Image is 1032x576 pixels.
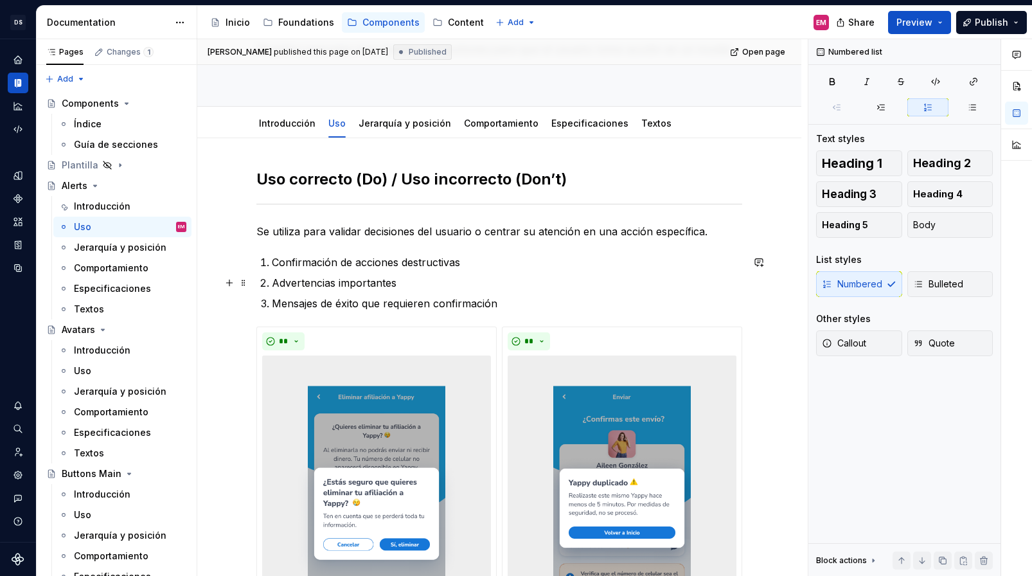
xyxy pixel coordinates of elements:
[74,200,130,213] div: Introducción
[8,235,28,255] a: Storybook stories
[3,8,33,36] button: DS
[178,221,184,233] div: EM
[74,550,148,562] div: Comportamiento
[41,464,191,484] a: Buttons Main
[8,488,28,509] button: Contact support
[53,443,191,464] a: Textos
[913,278,963,291] span: Bulleted
[546,109,634,136] div: Especificaciones
[53,258,191,278] a: Comportamiento
[636,109,677,136] div: Textos
[226,16,250,29] div: Inicio
[409,47,447,57] span: Published
[816,17,826,28] div: EM
[53,237,191,258] a: Jerarquía y posición
[822,157,882,170] span: Heading 1
[816,330,902,356] button: Callout
[427,12,489,33] a: Content
[8,73,28,93] a: Documentation
[53,546,191,566] a: Comportamiento
[143,47,154,57] span: 1
[62,159,98,172] div: Plantilla
[74,529,166,542] div: Jerarquía y posición
[848,16,875,29] span: Share
[41,175,191,196] a: Alerts
[62,467,121,480] div: Buttons Main
[464,118,538,129] a: Comportamiento
[74,303,104,316] div: Textos
[822,188,876,201] span: Heading 3
[8,188,28,209] a: Components
[8,212,28,232] a: Assets
[205,12,255,33] a: Inicio
[74,509,91,521] div: Uso
[53,114,191,134] a: Índice
[272,275,742,291] p: Advertencias importantes
[12,553,24,566] a: Supernova Logo
[62,97,119,110] div: Components
[816,150,902,176] button: Heading 1
[8,465,28,485] div: Settings
[259,118,316,129] a: Introducción
[822,219,868,231] span: Heading 5
[8,119,28,139] div: Code automation
[46,47,84,57] div: Pages
[41,70,89,88] button: Add
[328,118,346,129] a: Uso
[53,340,191,361] a: Introducción
[907,150,993,176] button: Heading 2
[8,258,28,278] div: Data sources
[74,344,130,357] div: Introducción
[53,299,191,319] a: Textos
[47,16,168,29] div: Documentation
[975,16,1008,29] span: Publish
[816,552,878,570] div: Block actions
[8,165,28,186] a: Design tokens
[53,422,191,443] a: Especificaciones
[74,282,151,295] div: Especificaciones
[508,17,524,28] span: Add
[256,224,742,239] p: Se utiliza para validar decisiones del usuario o centrar su atención en una acción específica.
[8,96,28,116] a: Analytics
[362,16,420,29] div: Components
[53,381,191,402] a: Jerarquía y posición
[323,109,351,136] div: Uso
[8,442,28,462] a: Invite team
[254,109,321,136] div: Introducción
[256,169,742,190] h2: Uso correcto (Do) / Uso incorrecto (Don’t)
[74,221,91,233] div: Uso
[913,157,971,170] span: Heading 2
[8,419,28,439] button: Search ⌘K
[448,16,484,29] div: Content
[274,47,388,57] div: published this page on [DATE]
[8,50,28,70] a: Home
[41,93,191,114] a: Components
[816,132,865,145] div: Text styles
[53,525,191,546] a: Jerarquía y posición
[8,395,28,416] button: Notifications
[53,217,191,237] a: UsoEM
[913,188,963,201] span: Heading 4
[74,406,148,419] div: Comportamiento
[53,196,191,217] a: Introducción
[359,118,451,129] a: Jerarquía y posición
[53,134,191,155] a: Guía de secciones
[492,14,540,32] button: Add
[205,10,489,35] div: Page tree
[459,109,544,136] div: Comportamiento
[278,16,334,29] div: Foundations
[62,323,95,336] div: Avatars
[74,364,91,377] div: Uso
[816,312,871,325] div: Other styles
[641,118,672,129] a: Textos
[258,12,339,33] a: Foundations
[57,74,73,84] span: Add
[107,47,154,57] div: Changes
[62,179,87,192] div: Alerts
